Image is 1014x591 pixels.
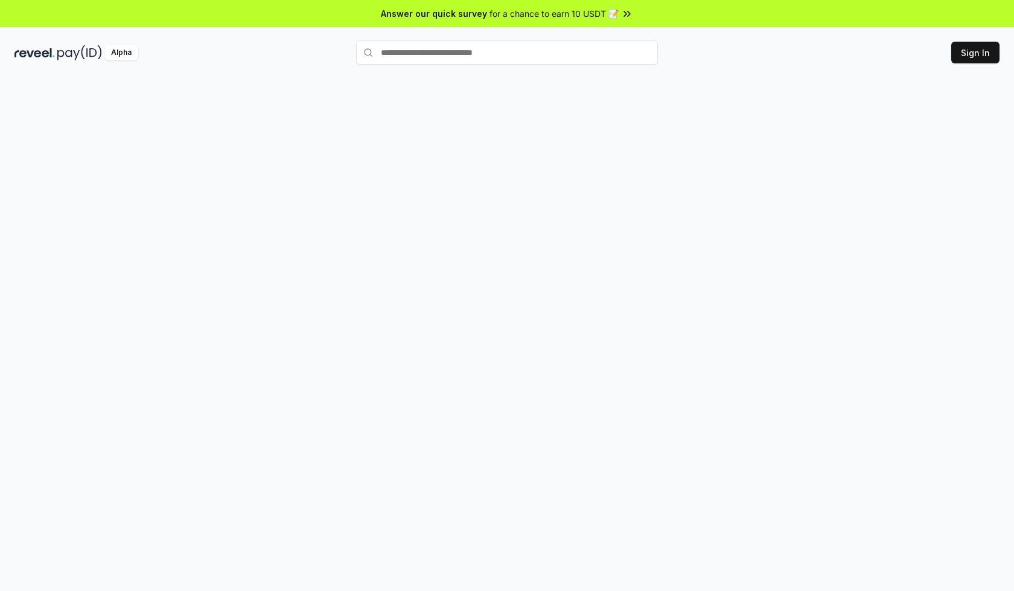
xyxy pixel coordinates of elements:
[381,7,487,20] span: Answer our quick survey
[951,42,1000,63] button: Sign In
[104,45,138,60] div: Alpha
[14,45,55,60] img: reveel_dark
[489,7,619,20] span: for a chance to earn 10 USDT 📝
[57,45,102,60] img: pay_id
